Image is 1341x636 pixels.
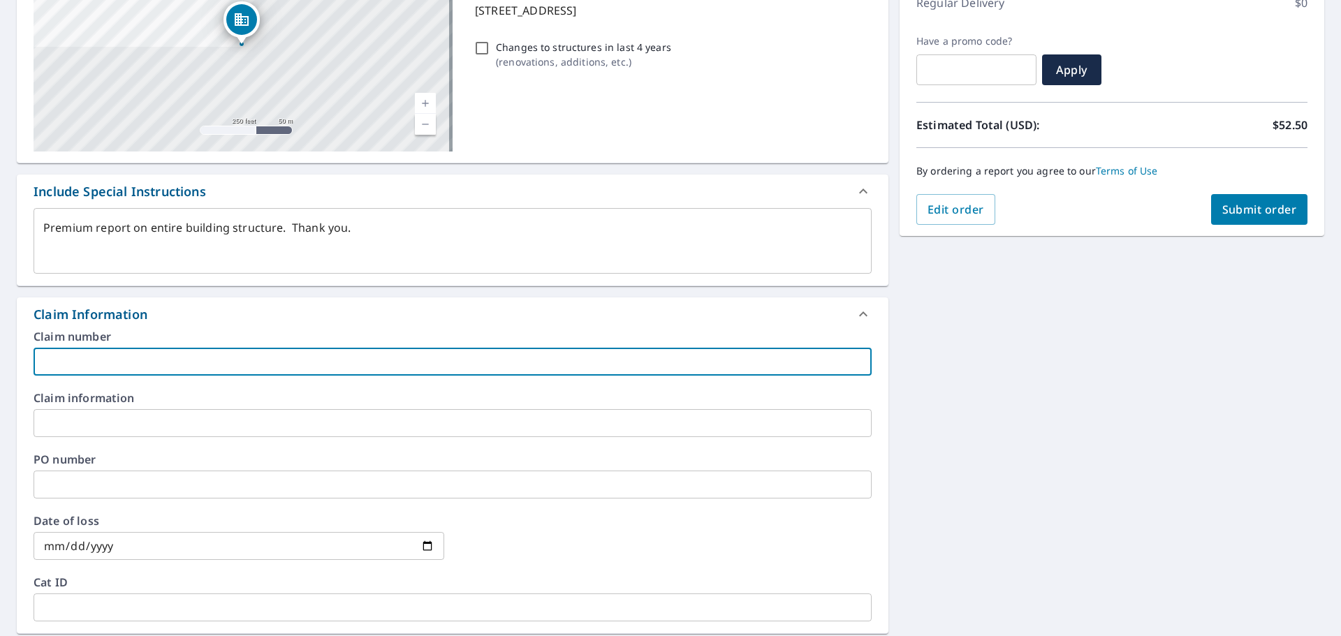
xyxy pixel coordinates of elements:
p: Estimated Total (USD): [916,117,1112,133]
a: Current Level 17, Zoom Out [415,114,436,135]
a: Terms of Use [1096,164,1158,177]
span: Submit order [1222,202,1297,217]
span: Apply [1053,62,1090,77]
label: Claim number [34,331,872,342]
textarea: Premium report on entire building structure. Thank you. [43,221,862,261]
p: ( renovations, additions, etc. ) [496,54,671,69]
button: Apply [1042,54,1101,85]
span: Edit order [928,202,984,217]
button: Submit order [1211,194,1308,225]
button: Edit order [916,194,995,225]
div: Claim Information [17,297,888,331]
div: Dropped pin, building 1, Commercial property, 131 S Columbia St Chapel Hill, NC 27514 [223,1,260,45]
label: Claim information [34,392,872,404]
p: By ordering a report you agree to our [916,165,1307,177]
div: Include Special Instructions [34,182,206,201]
div: Claim Information [34,305,147,324]
p: $52.50 [1273,117,1307,133]
p: Changes to structures in last 4 years [496,40,671,54]
label: Cat ID [34,577,872,588]
label: Have a promo code? [916,35,1036,47]
a: Current Level 17, Zoom In [415,93,436,114]
label: Date of loss [34,515,444,526]
div: Include Special Instructions [17,175,888,208]
label: PO number [34,454,872,465]
p: [STREET_ADDRESS] [475,2,866,19]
